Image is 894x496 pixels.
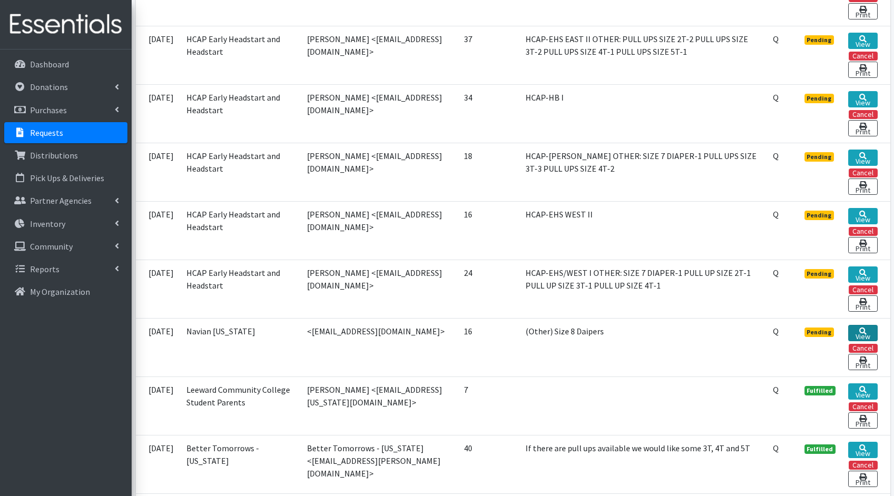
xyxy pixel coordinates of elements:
[773,209,779,220] abbr: Quantity
[848,3,877,19] a: Print
[804,269,835,279] span: Pending
[773,443,779,453] abbr: Quantity
[4,213,127,234] a: Inventory
[4,190,127,211] a: Partner Agencies
[458,26,519,84] td: 37
[30,195,92,206] p: Partner Agencies
[4,281,127,302] a: My Organization
[849,227,878,236] button: Cancel
[30,241,73,252] p: Community
[4,145,127,166] a: Distributions
[136,318,180,376] td: [DATE]
[849,285,878,294] button: Cancel
[848,442,877,458] a: View
[773,151,779,161] abbr: Quantity
[136,260,180,318] td: [DATE]
[4,54,127,75] a: Dashboard
[519,143,766,201] td: HCAP-[PERSON_NAME] OTHER: SIZE 7 DIAPER-1 PULL UPS SIZE 3T-3 PULL UPS SIZE 4T-2
[4,259,127,280] a: Reports
[848,91,877,107] a: View
[804,386,836,395] span: Fulfilled
[773,326,779,336] abbr: Quantity
[849,52,878,61] button: Cancel
[30,82,68,92] p: Donations
[848,295,877,312] a: Print
[519,318,766,376] td: (Other) Size 8 Daipers
[136,84,180,143] td: [DATE]
[136,26,180,84] td: [DATE]
[180,26,301,84] td: HCAP Early Headstart and Headstart
[849,461,878,470] button: Cancel
[848,178,877,195] a: Print
[848,150,877,166] a: View
[458,260,519,318] td: 24
[848,266,877,283] a: View
[180,376,301,435] td: Leeward Community College Student Parents
[849,402,878,411] button: Cancel
[30,150,78,161] p: Distributions
[804,94,835,103] span: Pending
[848,412,877,429] a: Print
[180,435,301,493] td: Better Tomorrows - [US_STATE]
[848,33,877,49] a: View
[301,201,458,260] td: [PERSON_NAME] <[EMAIL_ADDRESS][DOMAIN_NAME]>
[849,168,878,177] button: Cancel
[301,26,458,84] td: [PERSON_NAME] <[EMAIL_ADDRESS][DOMAIN_NAME]>
[519,26,766,84] td: HCAP-EHS EAST II OTHER: PULL UPS SIZE 2T-2 PULL UPS SIZE 3T-2 PULL UPS SIZE 4T-1 PULL UPS SIZE 5T-1
[4,167,127,189] a: Pick Ups & Deliveries
[180,201,301,260] td: HCAP Early Headstart and Headstart
[804,152,835,162] span: Pending
[848,383,877,400] a: View
[773,267,779,278] abbr: Quantity
[804,35,835,45] span: Pending
[136,201,180,260] td: [DATE]
[848,120,877,136] a: Print
[301,260,458,318] td: [PERSON_NAME] <[EMAIL_ADDRESS][DOMAIN_NAME]>
[458,201,519,260] td: 16
[4,76,127,97] a: Donations
[4,7,127,42] img: HumanEssentials
[30,264,59,274] p: Reports
[4,122,127,143] a: Requests
[301,435,458,493] td: Better Tomorrows - [US_STATE] <[EMAIL_ADDRESS][PERSON_NAME][DOMAIN_NAME]>
[519,435,766,493] td: If there are pull ups available we would like some 3T, 4T and 5T
[773,384,779,395] abbr: Quantity
[848,325,877,341] a: View
[848,208,877,224] a: View
[136,143,180,201] td: [DATE]
[180,143,301,201] td: HCAP Early Headstart and Headstart
[848,354,877,370] a: Print
[30,105,67,115] p: Purchases
[30,219,65,229] p: Inventory
[30,127,63,138] p: Requests
[136,435,180,493] td: [DATE]
[180,260,301,318] td: HCAP Early Headstart and Headstart
[848,62,877,78] a: Print
[849,110,878,119] button: Cancel
[180,84,301,143] td: HCAP Early Headstart and Headstart
[848,471,877,487] a: Print
[849,344,878,353] button: Cancel
[458,376,519,435] td: 7
[136,376,180,435] td: [DATE]
[4,100,127,121] a: Purchases
[301,84,458,143] td: [PERSON_NAME] <[EMAIL_ADDRESS][DOMAIN_NAME]>
[30,59,69,70] p: Dashboard
[519,84,766,143] td: HCAP-HB I
[30,286,90,297] p: My Organization
[301,318,458,376] td: <[EMAIL_ADDRESS][DOMAIN_NAME]>
[301,376,458,435] td: [PERSON_NAME] <[EMAIL_ADDRESS][US_STATE][DOMAIN_NAME]>
[804,328,835,337] span: Pending
[458,143,519,201] td: 18
[4,236,127,257] a: Community
[458,318,519,376] td: 16
[458,435,519,493] td: 40
[519,201,766,260] td: HCAP-EHS WEST II
[773,92,779,103] abbr: Quantity
[301,143,458,201] td: [PERSON_NAME] <[EMAIL_ADDRESS][DOMAIN_NAME]>
[458,84,519,143] td: 34
[848,237,877,253] a: Print
[773,34,779,44] abbr: Quantity
[519,260,766,318] td: HCAP-EHS/WEST I OTHER: SIZE 7 DIAPER-1 PULL UP SIZE 2T-1 PULL UP SIZE 3T-1 PULL UP SIZE 4T-1
[180,318,301,376] td: Navian [US_STATE]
